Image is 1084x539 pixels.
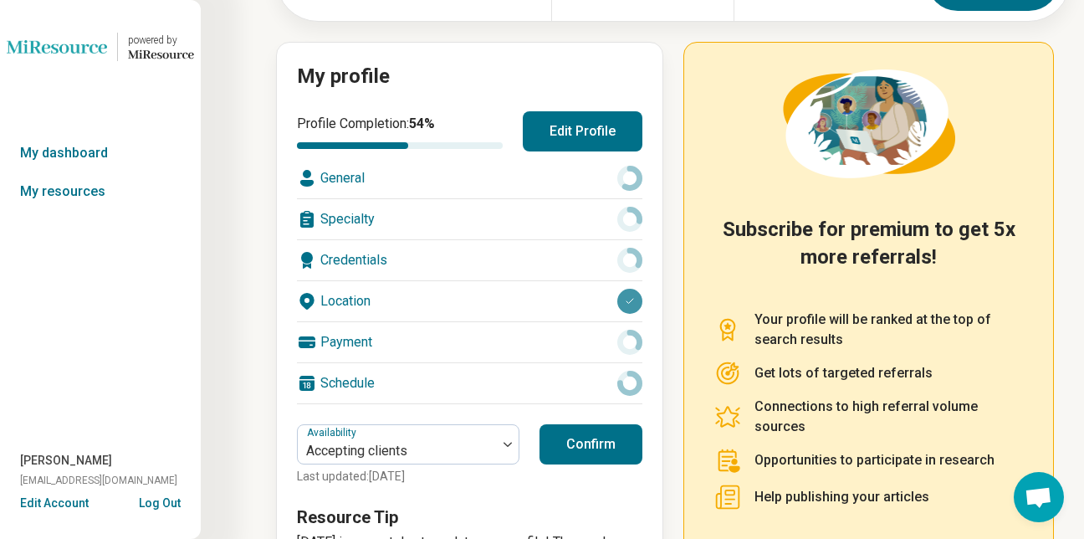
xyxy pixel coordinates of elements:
[20,495,89,512] button: Edit Account
[539,424,642,465] button: Confirm
[754,397,1023,437] p: Connections to high referral volume sources
[1014,472,1064,522] div: Open chat
[297,363,642,403] div: Schedule
[297,322,642,362] div: Payment
[754,363,933,383] p: Get lots of targeted referrals
[523,111,642,151] button: Edit Profile
[297,240,642,280] div: Credentials
[297,63,642,91] h2: My profile
[754,310,1023,350] p: Your profile will be ranked at the top of search results
[7,27,107,67] img: Lions
[754,450,995,470] p: Opportunities to participate in research
[297,114,503,149] div: Profile Completion:
[139,495,181,508] button: Log Out
[297,468,519,485] p: Last updated: [DATE]
[409,116,435,131] span: 54 %
[7,27,194,67] a: Lionspowered by
[297,199,642,239] div: Specialty
[297,158,642,198] div: General
[20,473,177,488] span: [EMAIL_ADDRESS][DOMAIN_NAME]
[297,506,642,529] h3: Resource Tip
[714,216,1023,290] h2: Subscribe for premium to get 5x more referrals!
[297,281,642,321] div: Location
[128,33,194,48] div: powered by
[307,427,360,439] label: Availability
[754,487,929,507] p: Help publishing your articles
[20,452,112,470] span: [PERSON_NAME]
